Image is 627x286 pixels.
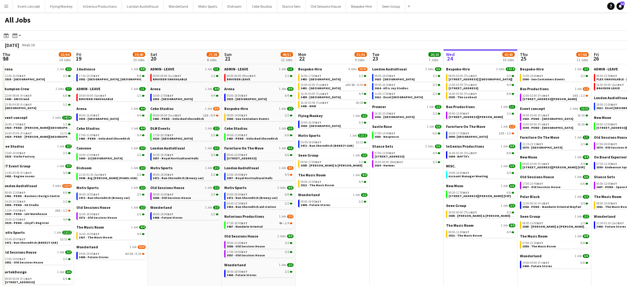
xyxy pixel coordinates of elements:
a: 09:00-12:00BST1/1[STREET_ADDRESS][PERSON_NAME] [449,111,514,119]
span: 1/1 [137,94,141,97]
span: 1/2 [509,125,515,128]
span: 00:00-00:00 (Sun) [153,74,181,78]
button: Motiv Sports [193,0,222,12]
div: Arena1 Job9/905:00-18:00BST9/93535 - [GEOGRAPHIC_DATA] [224,86,294,106]
span: 15:00-00:00 (Fri) [522,123,549,126]
span: 1/1 [433,74,437,78]
span: 1 Job [427,125,434,128]
span: 16:30-03:59 (Tue) [301,101,329,104]
span: BST [389,92,395,96]
a: 11:00-17:00BST2/23612 - Excel [GEOGRAPHIC_DATA] [375,92,440,99]
span: 3535 - Shoreditch Park [79,117,119,121]
span: Event concept [2,115,28,120]
span: BST [250,74,256,78]
a: Flying Monkey1 Job3/3 [298,113,367,118]
span: 1/1 [507,112,511,115]
span: New Moon [594,115,611,120]
div: Savile Rose1 Job6/607:00-14:30BST6/63563 - Nespresso [372,124,441,144]
span: 2/2 [65,67,72,71]
span: BST [537,74,543,78]
span: BST [241,113,247,117]
span: 3420 - PEND - Royal Opera House [522,117,573,121]
span: 3611 - Two Temple Place [449,86,478,90]
span: BST [322,92,329,96]
span: BST [543,122,549,126]
span: Bespoke-Hire [446,67,470,71]
a: 11:00-02:45 (Thu)BST4/4[STREET_ADDRESS] [449,83,514,90]
span: 16:00-02:00 (Tue) [301,83,329,86]
span: 4/4 [359,92,363,95]
a: 08:00-00:00 (Sun)BST18I•8/93463 - PEND - Unlocked Shoreditch [153,113,218,120]
span: BST [175,74,181,78]
span: Savile Rose [372,124,392,129]
span: 9/10 [357,83,363,86]
span: Bespoke-Hire [224,106,248,111]
div: Event concept2 Jobs14/1416:00-17:00BST1/13419 - PEND - [PERSON_NAME][GEOGRAPHIC_DATA]16:00-03:00 ... [2,115,72,144]
div: ADMIN - LEAVE1 Job1/100:00-00:00 (Sun)BST1/1BRAYDEN UNAVAILABLE [150,67,220,86]
a: Savile Rose1 Job6/6 [372,124,441,129]
a: 23:59-04:59 (Fri)BST1/1[GEOGRAPHIC_DATA] [5,103,71,110]
a: Bespoke-Hire4 Jobs32/33 [298,67,367,71]
span: 11:00-17:00 [375,92,395,95]
span: 3419 - PEND - Tate Britain [5,126,80,130]
span: 1 Job [427,105,434,109]
div: Arena1 Job4/409:00-16:00BST4/43535 - [GEOGRAPHIC_DATA] [76,106,146,126]
span: 9/9 [285,94,289,97]
a: 05:00-18:00BST9/93535 - [GEOGRAPHIC_DATA] [227,94,292,101]
a: 16:00-03:30 (Thu)BST8/83525 - The Lookout [449,92,514,99]
div: Bespoke-Hire3 Jobs14/1408:00-03:00 (Thu)BST2/2[STREET_ADDRESS] [[GEOGRAPHIC_DATA]]11:00-02:45 (Th... [446,67,515,104]
a: London AudioVisual3 Jobs6/6 [372,67,441,71]
span: 8/8 [507,92,511,95]
span: 11 [620,2,625,6]
span: London AudioVisual [372,67,407,71]
a: 16:00-02:00 (Tue)BST10I5A•9/103453 - [GEOGRAPHIC_DATA] [301,83,366,90]
a: Champion Crew2 Jobs7/7 [2,86,72,91]
a: 09:00-03:00 (Fri)BST16/163420 - PEND - [GEOGRAPHIC_DATA] [522,113,588,120]
span: BST [471,83,477,87]
span: BST [543,94,549,98]
span: 16/16 [578,114,585,117]
span: 3610 - Shelton Str [522,97,577,101]
a: 00:00-00:00 (Sun)BST1/1BRAYDEN UNAVAILABLE [153,74,218,81]
a: 17:30-19:30BST8/83581 - [GEOGRAPHIC_DATA], [GEOGRAPHIC_DATA] [79,74,144,81]
span: 09:00-12:00 [449,112,469,115]
span: 1/1 [213,67,220,71]
span: BST [315,74,321,78]
span: Cebe Studios [150,106,174,111]
span: 14/14 [506,67,515,71]
a: 08:00-03:00 (Thu)BST2/2[STREET_ADDRESS] [[GEOGRAPHIC_DATA]] [449,74,514,81]
span: 1 Job [575,87,582,91]
div: Flying Monkey1 Job3/310:00-16:00BST3/33569 - [GEOGRAPHIC_DATA] [298,113,367,133]
span: 3560 - Sea Containers Events [522,77,565,81]
button: InGenius Productions [78,0,122,12]
span: BST [322,101,329,105]
span: 3612 - Excel London [375,95,423,99]
span: 14/14 [62,116,72,120]
span: 19:00-00:00 (Sat) [79,94,106,97]
span: BST [100,94,106,98]
span: BST [93,113,100,117]
span: 1 Audience [76,67,95,71]
span: BST [543,113,549,117]
span: 3453 - Old Royal Naval College [301,77,341,81]
span: 2/2 [285,114,289,117]
a: Event concept2 Jobs32/32 [520,106,589,111]
a: Bespoke-Hire3 Jobs14/14 [446,67,515,71]
span: 22:00-02:00 (Fri) [522,94,549,97]
span: 2/2 [287,107,294,111]
a: 16:30-03:00 (Tue)BST4/43455 - [GEOGRAPHIC_DATA] [301,92,366,99]
span: 8/8 [137,74,141,78]
div: Bespoke-Hire1 Job2/209:00-14:00BST2/23560 - Sea Containers Events [224,106,294,126]
span: BST [463,111,469,116]
div: ADMIN - LEAVE1 Job1/100:00-00:00 (Mon)BST1/1BRAYDEN LEAVE [224,67,294,86]
a: Arena1 Job4/4 [150,86,220,91]
a: 22:00-02:00 (Fri)BST29I•1/2[STREET_ADDRESS][PERSON_NAME] [522,94,588,101]
span: BST [322,83,329,87]
span: 16:00-17:00 [5,123,26,126]
a: 19:00-00:00 (Sat)BST1/1BRAYDEN UNAVAILABLE [79,94,144,101]
span: 1 Job [279,87,286,91]
span: 29I [573,94,578,97]
span: 2/2 [583,67,589,71]
span: 1 Job [279,107,286,111]
span: 3535 - Shoreditch Park [227,97,267,101]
